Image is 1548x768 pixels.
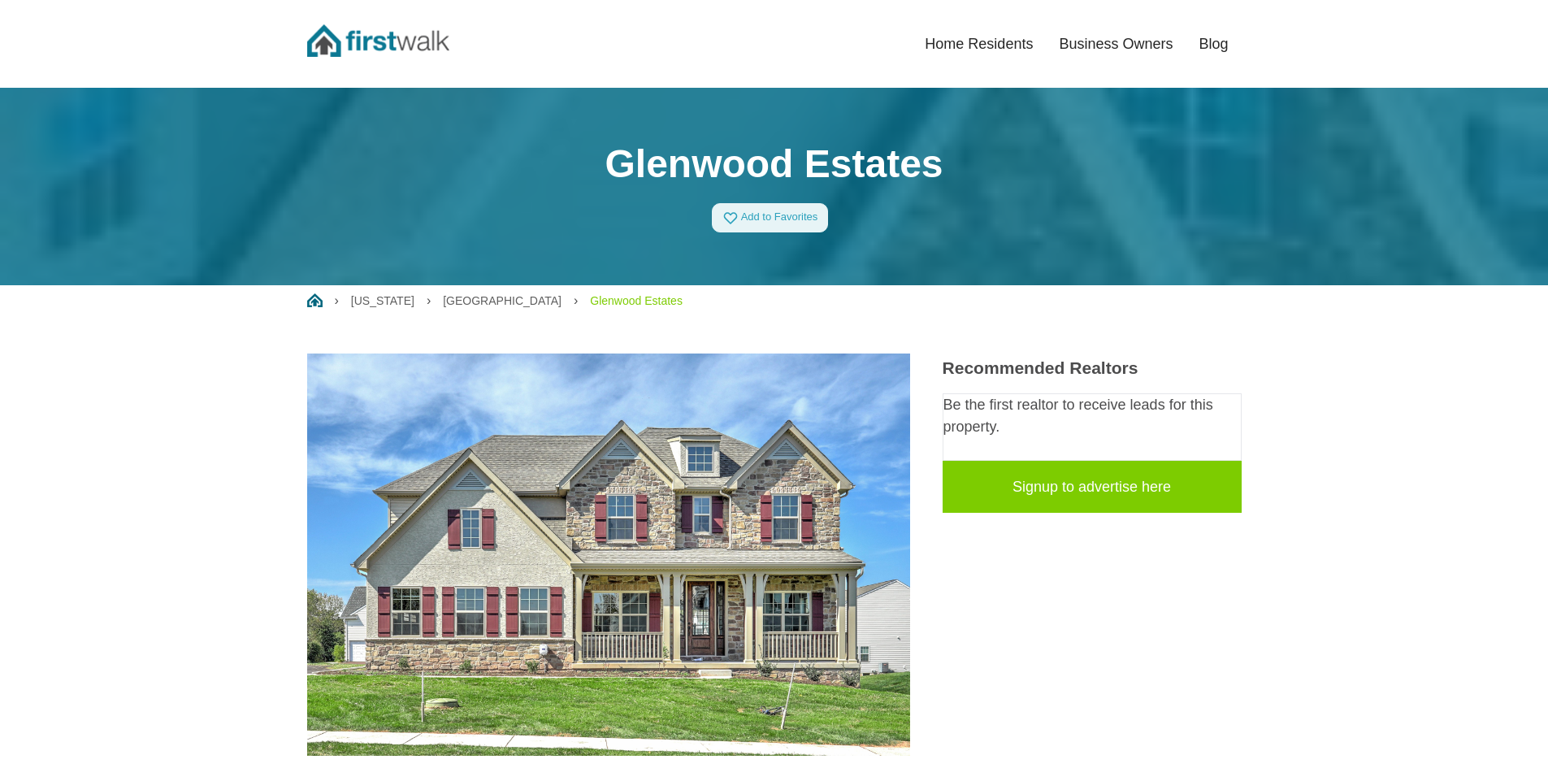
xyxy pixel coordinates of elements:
[1186,26,1241,62] a: Blog
[741,211,818,223] span: Add to Favorites
[443,294,562,307] a: [GEOGRAPHIC_DATA]
[712,203,829,232] a: Add to Favorites
[590,294,683,307] a: Glenwood Estates
[307,141,1242,188] h1: Glenwood Estates
[912,26,1046,62] a: Home Residents
[351,294,414,307] a: [US_STATE]
[943,461,1242,513] a: Signup to advertise here
[943,394,1241,438] p: Be the first realtor to receive leads for this property.
[943,358,1242,378] h3: Recommended Realtors
[1046,26,1186,62] a: Business Owners
[307,24,449,57] img: FirstWalk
